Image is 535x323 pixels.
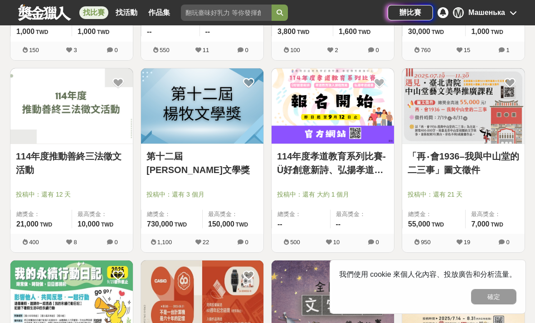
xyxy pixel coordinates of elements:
[36,29,48,35] span: TWD
[73,47,77,53] span: 3
[408,220,430,228] span: 55,000
[336,210,389,219] span: 最高獎金：
[506,47,509,53] span: 1
[272,68,394,144] img: Cover Image
[471,289,516,304] button: 確定
[208,210,258,219] span: 最高獎金：
[146,190,258,199] span: 投稿中：還有 3 個月
[245,47,248,53] span: 0
[471,210,519,219] span: 最高獎金：
[468,7,505,18] div: Машенька
[432,29,444,35] span: TWD
[336,220,341,228] span: --
[73,239,77,246] span: 8
[453,7,464,18] div: М
[388,5,433,20] a: 辦比賽
[335,47,338,53] span: 2
[375,239,379,246] span: 0
[471,220,489,228] span: 7,000
[101,222,113,228] span: TWD
[112,6,141,19] a: 找活動
[375,47,379,53] span: 0
[160,47,170,53] span: 550
[181,5,272,21] input: 翻玩臺味好乳力 等你發揮創意！
[157,239,172,246] span: 1,100
[16,210,66,219] span: 總獎金：
[97,29,109,35] span: TWD
[464,47,470,53] span: 15
[175,222,187,228] span: TWD
[408,210,460,219] span: 總獎金：
[491,29,503,35] span: TWD
[40,222,52,228] span: TWD
[114,239,117,246] span: 0
[277,220,282,228] span: --
[277,28,296,35] span: 3,800
[146,149,258,177] a: 第十二屆[PERSON_NAME]文學獎
[408,149,519,177] a: 「再‧會1936–我與中山堂的二三事」圖文徵件
[471,28,489,35] span: 1,000
[277,190,389,199] span: 投稿中：還有 大約 1 個月
[78,210,127,219] span: 最高獎金：
[491,222,503,228] span: TWD
[16,28,34,35] span: 1,000
[290,47,300,53] span: 100
[236,222,248,228] span: TWD
[78,220,100,228] span: 10,000
[79,6,108,19] a: 找比賽
[141,68,263,144] img: Cover Image
[408,28,430,35] span: 30,000
[10,68,133,145] a: Cover Image
[506,239,509,246] span: 0
[277,149,389,177] a: 114年度孝道教育系列比賽- Ü好創意新詩、弘揚孝道繪畫、孝道教育融入課程教案
[147,210,197,219] span: 總獎金：
[272,68,394,145] a: Cover Image
[10,68,133,144] img: Cover Image
[29,47,39,53] span: 150
[16,149,127,177] a: 114年度推動善終三法徵文活動
[333,239,340,246] span: 10
[16,220,39,228] span: 21,000
[145,6,174,19] a: 作品集
[147,28,152,35] span: --
[358,29,370,35] span: TWD
[29,239,39,246] span: 400
[339,270,516,278] span: 我們使用 cookie 來個人化內容、投放廣告和分析流量。
[339,28,357,35] span: 1,600
[432,222,444,228] span: TWD
[408,190,519,199] span: 投稿中：還有 21 天
[402,68,525,145] a: Cover Image
[141,68,263,145] a: Cover Image
[205,28,210,35] span: --
[464,239,470,246] span: 19
[297,29,309,35] span: TWD
[277,210,325,219] span: 總獎金：
[147,220,173,228] span: 730,000
[203,47,209,53] span: 11
[203,239,209,246] span: 22
[16,190,127,199] span: 投稿中：還有 12 天
[402,68,525,144] img: Cover Image
[208,220,234,228] span: 150,000
[114,47,117,53] span: 0
[245,239,248,246] span: 0
[421,239,431,246] span: 950
[421,47,431,53] span: 760
[290,239,300,246] span: 500
[78,28,96,35] span: 1,000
